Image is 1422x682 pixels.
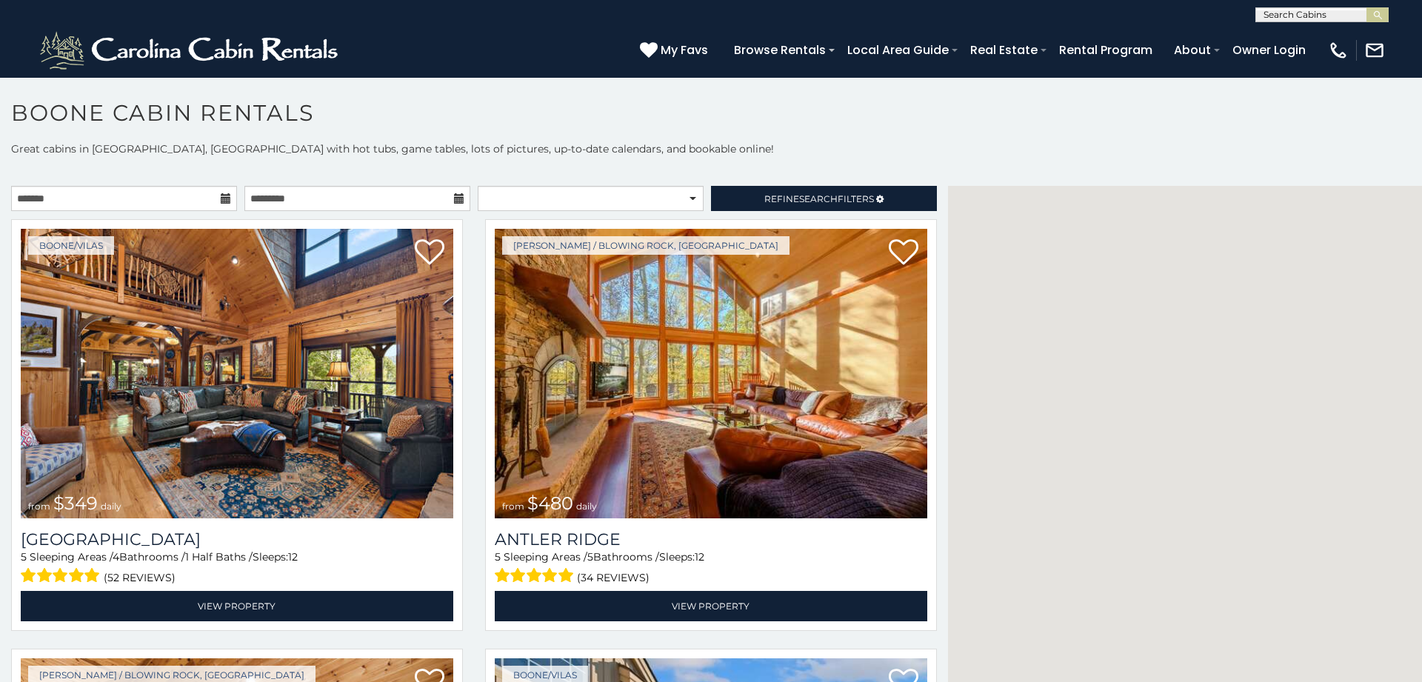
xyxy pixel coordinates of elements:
[1052,37,1160,63] a: Rental Program
[1364,40,1385,61] img: mail-regular-white.png
[799,193,838,204] span: Search
[288,550,298,564] span: 12
[495,591,927,621] a: View Property
[576,501,597,512] span: daily
[502,501,524,512] span: from
[495,529,927,549] a: Antler Ridge
[661,41,708,59] span: My Favs
[21,549,453,587] div: Sleeping Areas / Bathrooms / Sleeps:
[21,529,453,549] h3: Diamond Creek Lodge
[727,37,833,63] a: Browse Rentals
[21,529,453,549] a: [GEOGRAPHIC_DATA]
[113,550,119,564] span: 4
[1328,40,1349,61] img: phone-regular-white.png
[28,236,114,255] a: Boone/Vilas
[185,550,253,564] span: 1 Half Baths /
[37,28,344,73] img: White-1-2.png
[840,37,956,63] a: Local Area Guide
[1225,37,1313,63] a: Owner Login
[495,229,927,518] img: 1714397585_thumbnail.jpeg
[577,568,650,587] span: (34 reviews)
[495,550,501,564] span: 5
[1166,37,1218,63] a: About
[21,229,453,518] a: from $349 daily
[502,236,790,255] a: [PERSON_NAME] / Blowing Rock, [GEOGRAPHIC_DATA]
[495,549,927,587] div: Sleeping Areas / Bathrooms / Sleeps:
[21,229,453,518] img: 1759438208_thumbnail.jpeg
[495,229,927,518] a: from $480 daily
[28,501,50,512] span: from
[640,41,712,60] a: My Favs
[415,238,444,269] a: Add to favorites
[764,193,874,204] span: Refine Filters
[101,501,121,512] span: daily
[104,568,176,587] span: (52 reviews)
[53,492,98,514] span: $349
[21,591,453,621] a: View Property
[527,492,573,514] span: $480
[587,550,593,564] span: 5
[889,238,918,269] a: Add to favorites
[695,550,704,564] span: 12
[21,550,27,564] span: 5
[963,37,1045,63] a: Real Estate
[711,186,937,211] a: RefineSearchFilters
